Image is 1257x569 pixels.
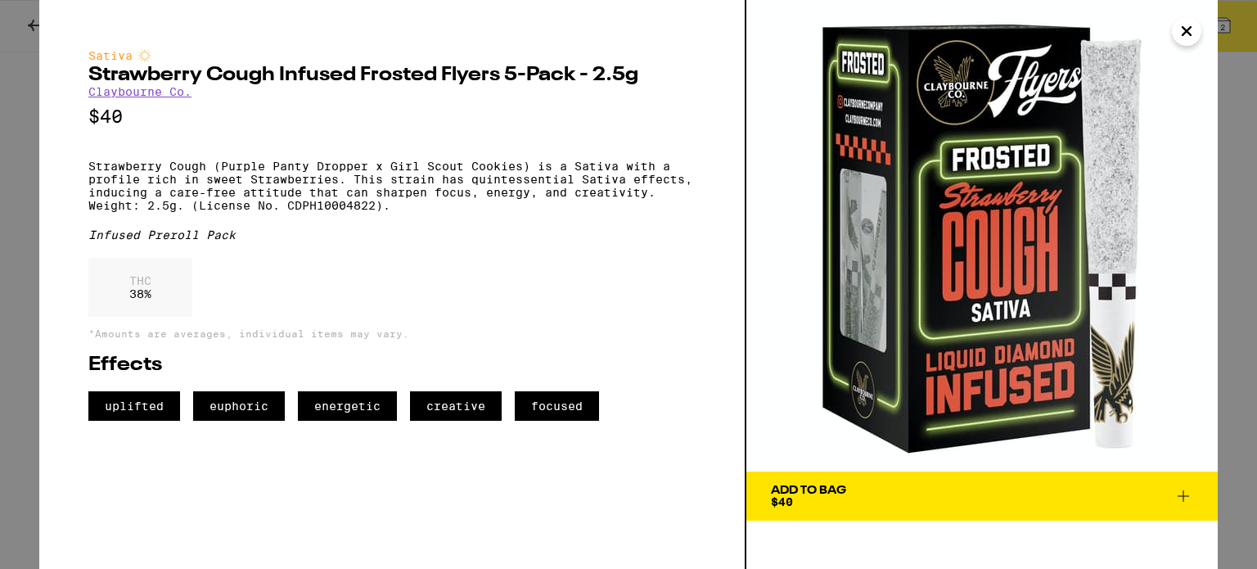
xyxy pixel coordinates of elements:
[88,258,192,317] div: 38 %
[88,228,696,242] div: Infused Preroll Pack
[515,391,599,421] span: focused
[88,65,696,85] h2: Strawberry Cough Infused Frosted Flyers 5-Pack - 2.5g
[88,355,696,375] h2: Effects
[88,49,696,62] div: Sativa
[138,49,151,62] img: sativaColor.svg
[298,391,397,421] span: energetic
[746,472,1218,521] button: Add To Bag$40
[771,495,793,508] span: $40
[129,274,151,287] p: THC
[1172,16,1201,46] button: Close
[88,391,180,421] span: uplifted
[410,391,502,421] span: creative
[193,391,285,421] span: euphoric
[771,485,846,496] div: Add To Bag
[88,160,696,212] p: Strawberry Cough (Purple Panty Dropper x Girl Scout Cookies) is a Sativa with a profile rich in s...
[88,85,191,98] a: Claybourne Co.
[10,11,118,25] span: Hi. Need any help?
[88,328,696,339] p: *Amounts are averages, individual items may vary.
[88,106,696,127] p: $40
